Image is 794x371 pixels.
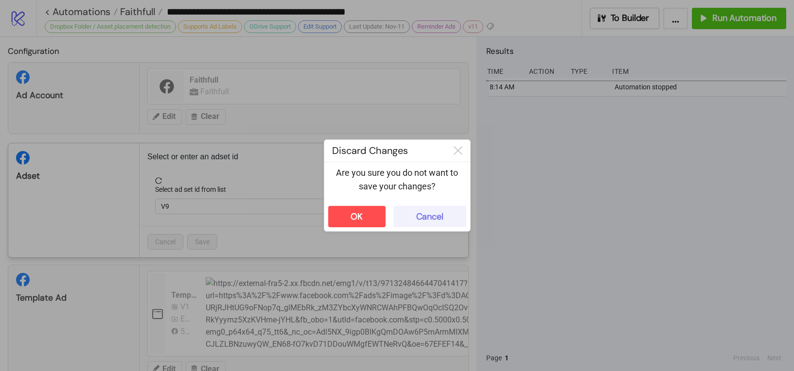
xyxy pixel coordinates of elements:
[393,206,466,227] button: Cancel
[328,206,386,227] button: OK
[351,211,363,222] div: OK
[332,166,462,194] p: Are you sure you do not want to save your changes?
[324,140,446,162] div: Discard Changes
[416,211,443,222] div: Cancel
